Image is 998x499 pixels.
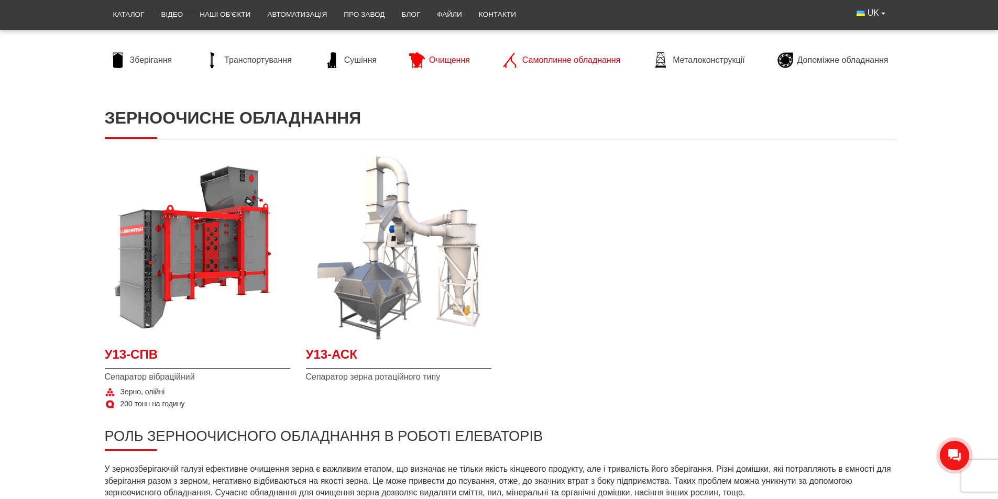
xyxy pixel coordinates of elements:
a: У13-АСК [306,346,491,369]
a: Самоплинне обладнання [497,52,626,68]
button: UK [848,3,893,23]
a: Сушіння [319,52,382,68]
a: Очищення [404,52,475,68]
a: Блог [393,3,429,26]
span: Металоконструкції [673,54,744,66]
a: Контакти [470,3,524,26]
span: Транспортування [224,54,292,66]
a: Про завод [335,3,393,26]
h1: Зерноочисне обладнання [105,97,894,139]
p: У зернозберігаючій галузі ефективне очищення зерна є важливим етапом, що визначає не тільки якіст... [105,463,894,498]
a: Файли [429,3,470,26]
span: Допоміжне обладнання [797,54,889,66]
a: Автоматизація [259,3,335,26]
h2: Роль зерноочисного обладнання в роботі елеваторів [105,428,894,451]
a: Каталог [105,3,153,26]
span: 200 тонн на годину [120,399,185,409]
a: Зберігання [105,52,178,68]
span: Зерно, олійні [120,387,165,397]
a: Наші об’єкти [191,3,259,26]
a: Допоміжне обладнання [772,52,894,68]
span: Сепаратор зерна ротаційного типу [306,371,491,383]
span: Зберігання [130,54,172,66]
span: Сушіння [344,54,377,66]
span: Сепаратор вібраційний [105,371,290,383]
span: Самоплинне обладнання [522,54,620,66]
a: У13-СПВ [105,346,290,369]
img: Українська [857,10,865,16]
a: Відео [153,3,192,26]
span: Очищення [429,54,470,66]
a: Транспортування [199,52,297,68]
a: Металоконструкції [648,52,750,68]
span: UK [868,7,879,19]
